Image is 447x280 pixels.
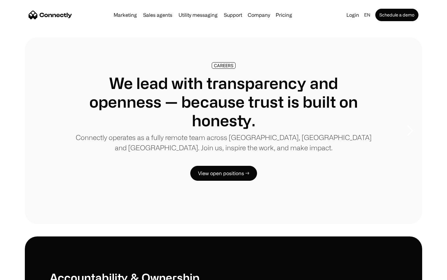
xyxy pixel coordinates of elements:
div: Company [248,11,270,19]
a: Login [344,11,362,19]
div: en [362,11,374,19]
a: Schedule a demo [375,9,418,21]
a: Support [221,12,245,17]
a: home [29,10,72,20]
div: 1 of 8 [25,37,422,224]
a: View open positions → [190,166,257,181]
a: Pricing [273,12,295,17]
p: Connectly operates as a fully remote team across [GEOGRAPHIC_DATA], [GEOGRAPHIC_DATA] and [GEOGRA... [74,132,372,153]
a: Sales agents [141,12,175,17]
h1: We lead with transparency and openness — because trust is built on honesty. [74,74,372,130]
div: Company [246,11,272,19]
ul: Language list [12,269,37,278]
div: CAREERS [214,63,233,68]
div: next slide [397,100,422,162]
a: Utility messaging [176,12,220,17]
div: en [364,11,370,19]
div: carousel [25,37,422,224]
aside: Language selected: English [6,268,37,278]
a: Marketing [111,12,139,17]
